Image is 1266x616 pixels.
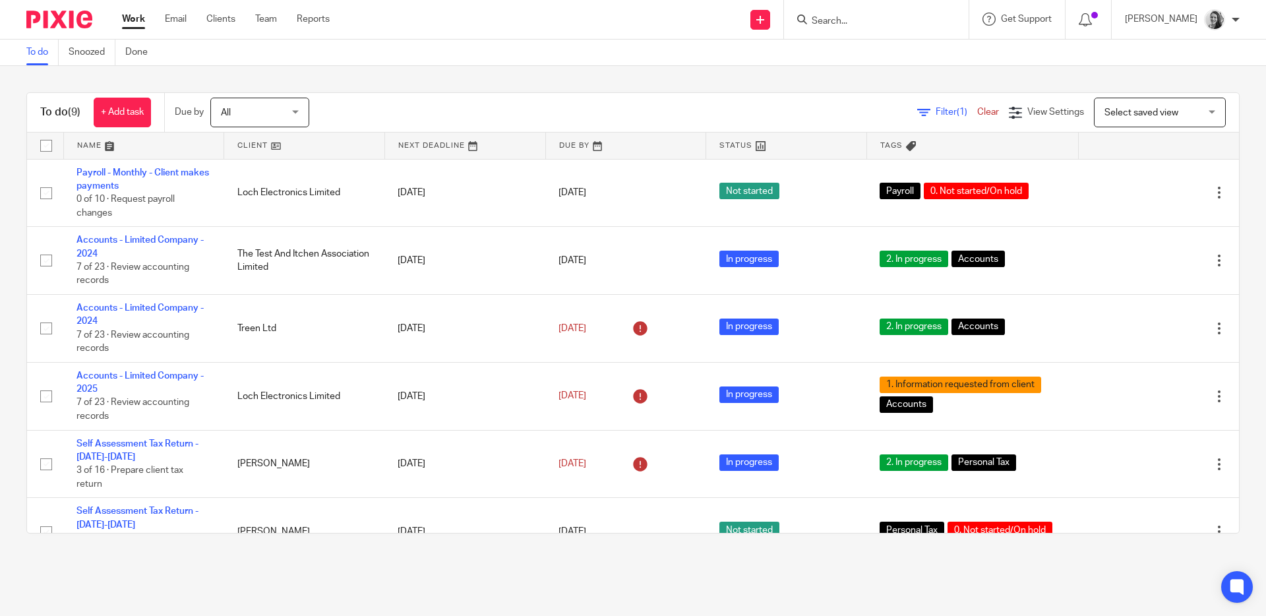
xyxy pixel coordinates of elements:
td: [DATE] [384,430,545,498]
span: Not started [719,183,779,199]
a: Snoozed [69,40,115,65]
span: 2. In progress [880,319,948,335]
span: Tags [880,142,903,149]
span: Personal Tax [880,522,944,538]
td: [DATE] [384,498,545,566]
span: [DATE] [558,256,586,265]
a: Work [122,13,145,26]
span: Not started [719,522,779,538]
img: IMG-0056.JPG [1204,9,1225,30]
span: In progress [719,454,779,471]
span: [DATE] [558,188,586,197]
span: (9) [68,107,80,117]
span: [DATE] [558,459,586,468]
td: [DATE] [384,159,545,227]
span: 0 of 10 · Request payroll changes [76,195,175,218]
span: (1) [957,108,967,117]
td: Loch Electronics Limited [224,362,385,430]
td: The Test And Itchen Association Limited [224,227,385,295]
td: [DATE] [384,362,545,430]
p: [PERSON_NAME] [1125,13,1197,26]
span: 0. Not started/On hold [924,183,1029,199]
span: [DATE] [558,392,586,401]
span: 2. In progress [880,251,948,267]
span: In progress [719,386,779,403]
a: Clear [977,108,999,117]
td: [PERSON_NAME] [224,498,385,566]
p: Due by [175,106,204,119]
a: Accounts - Limited Company - 2024 [76,235,204,258]
td: [DATE] [384,227,545,295]
a: Reports [297,13,330,26]
img: Pixie [26,11,92,28]
span: Payroll [880,183,920,199]
h1: To do [40,106,80,119]
td: [PERSON_NAME] [224,430,385,498]
span: Accounts [880,396,933,413]
a: Payroll - Monthly - Client makes payments [76,168,209,191]
a: Clients [206,13,235,26]
span: 7 of 23 · Review accounting records [76,262,189,286]
a: Team [255,13,277,26]
span: Personal Tax [951,454,1016,471]
a: Accounts - Limited Company - 2025 [76,371,204,394]
span: 7 of 23 · Review accounting records [76,330,189,354]
a: + Add task [94,98,151,127]
span: View Settings [1027,108,1084,117]
span: [DATE] [558,527,586,536]
span: [DATE] [558,324,586,333]
span: Accounts [951,251,1005,267]
td: [DATE] [384,295,545,363]
span: 7 of 23 · Review accounting records [76,398,189,421]
span: 3 of 16 · Prepare client tax return [76,466,183,489]
a: Done [125,40,158,65]
input: Search [810,16,929,28]
a: Self Assessment Tax Return - [DATE]-[DATE] [76,439,198,462]
span: All [221,108,231,117]
a: Accounts - Limited Company - 2024 [76,303,204,326]
span: 1. Information requested from client [880,377,1041,393]
a: Email [165,13,187,26]
span: Get Support [1001,15,1052,24]
a: Self Assessment Tax Return - [DATE]-[DATE] [76,507,198,529]
span: Accounts [951,319,1005,335]
span: 0. Not started/On hold [948,522,1052,538]
td: Treen Ltd [224,295,385,363]
span: In progress [719,319,779,335]
span: 2. In progress [880,454,948,471]
span: Select saved view [1104,108,1178,117]
span: Filter [936,108,977,117]
td: Loch Electronics Limited [224,159,385,227]
a: To do [26,40,59,65]
span: In progress [719,251,779,267]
